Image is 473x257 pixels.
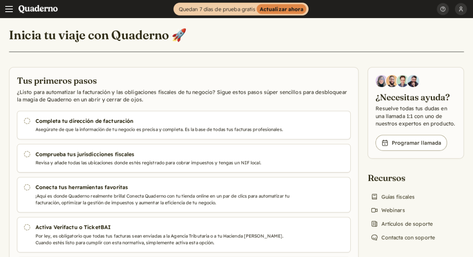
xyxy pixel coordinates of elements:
[368,172,438,184] h2: Recursos
[376,92,456,103] h2: ¿Necesitas ayuda?
[17,217,351,252] a: Activa Verifactu o TicketBAI Por ley, es obligatorio que todas tus facturas sean enviadas a la Ag...
[35,159,294,166] p: Revisa y añade todas las ubicaciones donde estés registrado para cobrar impuestos y tengas un NIF...
[368,232,438,243] a: Contacta con soporte
[368,205,408,216] a: Webinars
[257,4,306,14] strong: Actualizar ahora
[368,219,436,229] a: Artículos de soporte
[17,144,351,173] a: Comprueba tus jurisdicciones fiscales Revisa y añade todas las ubicaciones donde estés registrado...
[173,3,309,15] a: Quedan 7 días de prueba gratisActualizar ahora
[407,75,419,87] img: Javier Rubio, DevRel at Quaderno
[376,75,388,87] img: Diana Carrasco, Account Executive at Quaderno
[35,233,294,246] p: Por ley, es obligatorio que todas tus facturas sean enviadas a la Agencia Tributaria o a tu Hacie...
[17,88,351,103] p: ¿Listo para automatizar la facturación y las obligaciones fiscales de tu negocio? Sigue estos pas...
[386,75,398,87] img: Jairo Fumero, Account Executive at Quaderno
[35,184,294,191] h3: Conecta tus herramientas favoritas
[17,75,351,87] h2: Tus primeros pasos
[376,135,447,151] a: Programar llamada
[368,191,418,202] a: Guías fiscales
[35,150,294,158] h3: Comprueba tus jurisdicciones fiscales
[376,105,456,127] p: Resuelve todas tus dudas en una llamada 1:1 con uno de nuestros expertos en producto.
[9,27,187,43] h1: Inicia tu viaje con Quaderno 🚀
[397,75,409,87] img: Ivo Oltmans, Business Developer at Quaderno
[35,117,294,125] h3: Completa tu dirección de facturación
[35,126,294,133] p: Asegúrate de que la información de tu negocio es precisa y completa. Es la base de todas tus fact...
[17,111,351,139] a: Completa tu dirección de facturación Asegúrate de que la información de tu negocio es precisa y c...
[17,177,351,213] a: Conecta tus herramientas favoritas ¡Aquí es donde Quaderno realmente brilla! Conecta Quaderno con...
[35,193,294,206] p: ¡Aquí es donde Quaderno realmente brilla! Conecta Quaderno con tu tienda online en un par de clic...
[35,223,294,231] h3: Activa Verifactu o TicketBAI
